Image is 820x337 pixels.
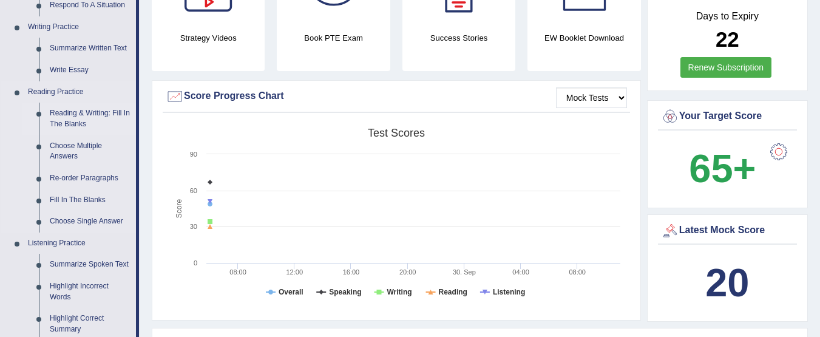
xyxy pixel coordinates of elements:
[661,11,794,22] h4: Days to Expiry
[152,32,265,44] h4: Strategy Videos
[44,168,136,189] a: Re-order Paragraphs
[286,268,303,276] text: 12:00
[705,260,749,305] b: 20
[44,135,136,168] a: Choose Multiple Answers
[279,288,303,296] tspan: Overall
[661,222,794,240] div: Latest Mock Score
[229,268,246,276] text: 08:00
[190,223,197,230] text: 30
[343,268,360,276] text: 16:00
[527,32,640,44] h4: EW Booklet Download
[22,81,136,103] a: Reading Practice
[166,87,627,106] div: Score Progress Chart
[277,32,390,44] h4: Book PTE Exam
[680,57,772,78] a: Renew Subscription
[44,103,136,135] a: Reading & Writing: Fill In The Blanks
[44,38,136,60] a: Summarize Written Text
[175,199,183,219] tspan: Score
[190,151,197,158] text: 90
[22,233,136,254] a: Listening Practice
[387,288,412,296] tspan: Writing
[689,146,756,191] b: 65+
[44,189,136,211] a: Fill In The Blanks
[716,27,739,51] b: 22
[569,268,586,276] text: 08:00
[44,254,136,276] a: Summarize Spoken Text
[194,259,197,267] text: 0
[329,288,361,296] tspan: Speaking
[493,288,525,296] tspan: Listening
[399,268,416,276] text: 20:00
[190,187,197,194] text: 60
[44,60,136,81] a: Write Essay
[661,107,794,126] div: Your Target Score
[453,268,476,276] tspan: 30. Sep
[512,268,529,276] text: 04:00
[402,32,515,44] h4: Success Stories
[22,16,136,38] a: Writing Practice
[439,288,467,296] tspan: Reading
[368,127,425,139] tspan: Test scores
[44,276,136,308] a: Highlight Incorrect Words
[44,211,136,233] a: Choose Single Answer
